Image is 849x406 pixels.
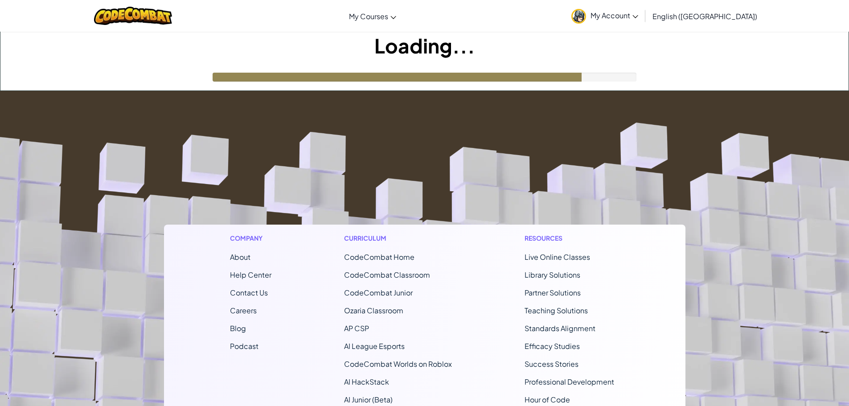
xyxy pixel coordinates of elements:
[344,341,405,351] a: AI League Esports
[525,341,580,351] a: Efficacy Studies
[230,288,268,297] span: Contact Us
[349,12,388,21] span: My Courses
[525,377,614,386] a: Professional Development
[94,7,172,25] img: CodeCombat logo
[344,359,452,369] a: CodeCombat Worlds on Roblox
[344,377,389,386] a: AI HackStack
[344,270,430,279] a: CodeCombat Classroom
[525,288,581,297] a: Partner Solutions
[648,4,762,28] a: English ([GEOGRAPHIC_DATA])
[525,234,619,243] h1: Resources
[230,324,246,333] a: Blog
[344,306,403,315] a: Ozaria Classroom
[525,270,580,279] a: Library Solutions
[344,252,414,262] span: CodeCombat Home
[344,324,369,333] a: AP CSP
[525,252,590,262] a: Live Online Classes
[525,324,595,333] a: Standards Alignment
[344,288,413,297] a: CodeCombat Junior
[230,234,271,243] h1: Company
[344,234,452,243] h1: Curriculum
[525,306,588,315] a: Teaching Solutions
[230,252,250,262] a: About
[230,270,271,279] a: Help Center
[525,395,570,404] a: Hour of Code
[344,395,393,404] a: AI Junior (Beta)
[591,11,638,20] span: My Account
[0,32,849,59] h1: Loading...
[652,12,757,21] span: English ([GEOGRAPHIC_DATA])
[567,2,643,30] a: My Account
[571,9,586,24] img: avatar
[230,341,258,351] a: Podcast
[230,306,257,315] a: Careers
[525,359,578,369] a: Success Stories
[345,4,401,28] a: My Courses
